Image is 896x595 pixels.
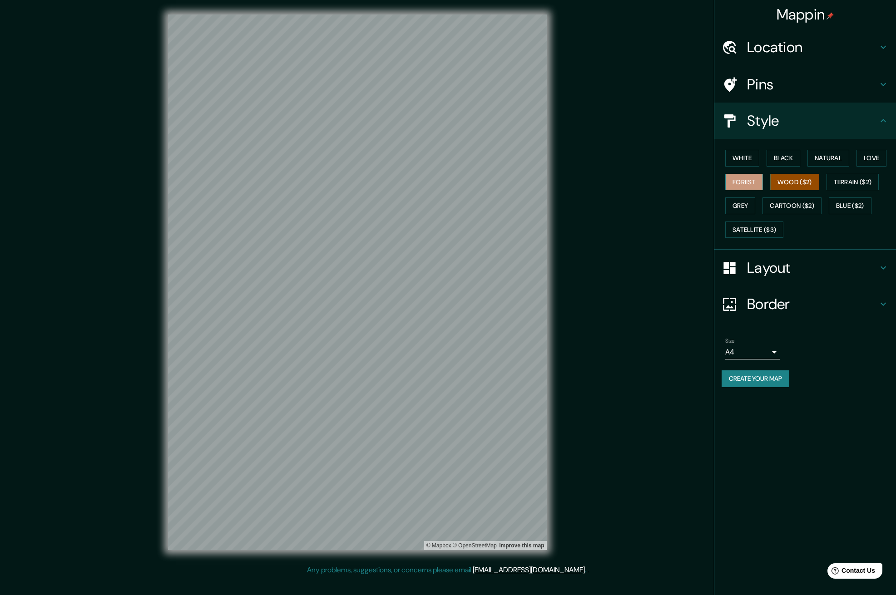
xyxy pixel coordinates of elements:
a: [EMAIL_ADDRESS][DOMAIN_NAME] [473,565,585,575]
div: Pins [714,66,896,103]
a: OpenStreetMap [453,542,497,549]
div: Location [714,29,896,65]
a: Map feedback [499,542,544,549]
h4: Layout [747,259,878,277]
h4: Location [747,38,878,56]
img: pin-icon.png [827,12,834,20]
div: Border [714,286,896,322]
button: Natural [807,150,849,167]
h4: Style [747,112,878,130]
button: Blue ($2) [829,197,871,214]
h4: Mappin [777,5,834,24]
button: Love [856,150,886,167]
a: Mapbox [426,542,451,549]
button: White [725,150,759,167]
button: Satellite ($3) [725,221,783,238]
button: Grey [725,197,755,214]
div: . [588,565,589,575]
h4: Border [747,295,878,313]
label: Size [725,337,735,345]
div: Layout [714,250,896,286]
button: Create your map [722,370,789,387]
h4: Pins [747,75,878,93]
canvas: Map [168,15,547,550]
iframe: Help widget launcher [815,560,886,585]
button: Cartoon ($2) [762,197,822,214]
button: Wood ($2) [770,174,819,191]
div: . [586,565,588,575]
p: Any problems, suggestions, or concerns please email . [307,565,586,575]
button: Terrain ($2) [827,174,879,191]
div: Style [714,103,896,139]
button: Black [767,150,801,167]
div: A4 [725,345,780,359]
button: Forest [725,174,763,191]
